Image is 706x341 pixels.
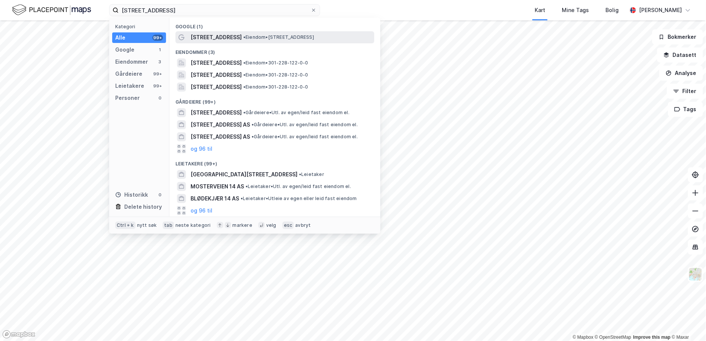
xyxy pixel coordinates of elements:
span: Gårdeiere • Utl. av egen/leid fast eiendom el. [252,122,358,128]
span: • [241,196,243,201]
div: Kategori [115,24,166,29]
input: Søk på adresse, matrikkel, gårdeiere, leietakere eller personer [119,5,311,16]
span: [STREET_ADDRESS] AS [191,120,250,129]
div: Mine Tags [562,6,589,15]
span: • [243,84,245,90]
div: Eiendommer [115,57,148,66]
span: • [252,134,254,139]
span: Eiendom • 301-228-122-0-0 [243,72,308,78]
span: Eiendom • 301-228-122-0-0 [243,60,308,66]
span: [STREET_ADDRESS] [191,33,242,42]
button: Filter [667,84,703,99]
span: MOSTERVEIEN 14 AS [191,182,244,191]
div: Historikk [115,190,148,199]
span: • [252,122,254,127]
div: [PERSON_NAME] [639,6,682,15]
div: Ctrl + k [115,222,136,229]
div: Eiendommer (3) [169,43,380,57]
div: Alle [115,33,125,42]
span: BLØDEKJÆR 14 AS [191,194,239,203]
img: logo.f888ab2527a4732fd821a326f86c7f29.svg [12,3,91,17]
img: Z [688,267,703,281]
a: Mapbox homepage [2,330,35,339]
button: Analyse [659,66,703,81]
span: Leietaker [299,171,324,177]
span: Gårdeiere • Utl. av egen/leid fast eiendom el. [243,110,349,116]
span: [STREET_ADDRESS] AS [191,132,250,141]
div: Kart [535,6,545,15]
a: OpenStreetMap [595,335,631,340]
span: Eiendom • [STREET_ADDRESS] [243,34,314,40]
div: velg [266,222,276,228]
div: 99+ [152,83,163,89]
div: Gårdeiere [115,69,142,78]
span: • [243,72,245,78]
span: [STREET_ADDRESS] [191,70,242,80]
button: og 96 til [191,206,212,215]
div: esc [282,222,294,229]
span: • [243,110,245,115]
span: [STREET_ADDRESS] [191,108,242,117]
button: Tags [668,102,703,117]
div: Kontrollprogram for chat [668,305,706,341]
iframe: Chat Widget [668,305,706,341]
span: Eiendom • 301-228-122-0-0 [243,84,308,90]
div: 99+ [152,35,163,41]
div: 99+ [152,71,163,77]
div: markere [233,222,252,228]
div: Gårdeiere (99+) [169,93,380,107]
span: • [245,183,248,189]
div: neste kategori [175,222,211,228]
span: • [243,60,245,66]
div: 0 [157,192,163,198]
button: Datasett [657,47,703,63]
a: Mapbox [573,335,593,340]
div: tab [163,222,174,229]
a: Improve this map [633,335,671,340]
div: avbryt [295,222,311,228]
span: • [243,34,245,40]
div: Google [115,45,134,54]
div: Bolig [605,6,619,15]
div: Leietakere (99+) [169,155,380,168]
span: [STREET_ADDRESS] [191,83,242,92]
span: Gårdeiere • Utl. av egen/leid fast eiendom el. [252,134,358,140]
span: Leietaker • Utleie av egen eller leid fast eiendom [241,196,357,202]
div: Personer [115,93,140,102]
div: 1 [157,47,163,53]
span: Leietaker • Utl. av egen/leid fast eiendom el. [245,183,351,190]
div: Delete history [124,202,162,211]
button: Bokmerker [652,29,703,44]
div: 3 [157,59,163,65]
div: nytt søk [137,222,157,228]
span: • [299,171,301,177]
div: Google (1) [169,18,380,31]
span: [STREET_ADDRESS] [191,58,242,67]
span: [GEOGRAPHIC_DATA][STREET_ADDRESS] [191,170,297,179]
button: og 96 til [191,144,212,153]
div: 0 [157,95,163,101]
div: Leietakere [115,81,144,90]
